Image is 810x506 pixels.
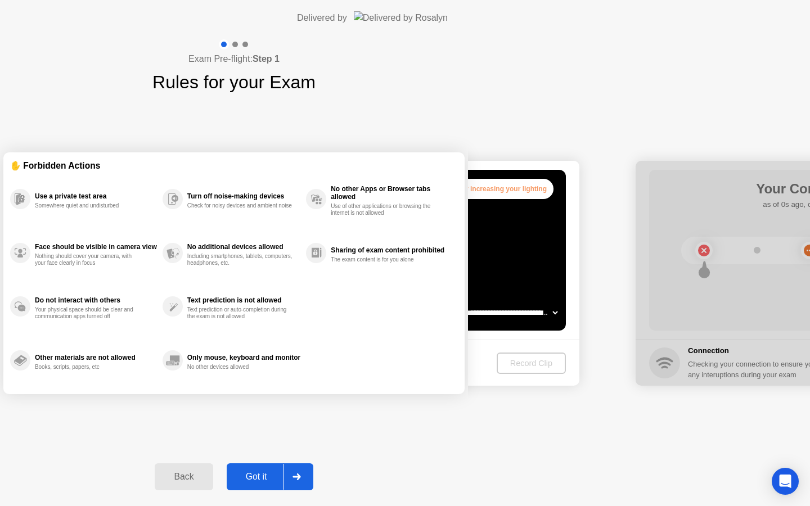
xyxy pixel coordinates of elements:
[187,364,294,371] div: No other devices allowed
[187,202,294,209] div: Check for noisy devices and ambient noise
[331,203,437,216] div: Use of other applications or browsing the internet is not allowed
[187,354,300,362] div: Only mouse, keyboard and monitor
[187,192,300,200] div: Turn off noise-making devices
[463,301,560,324] select: Available microphones
[354,11,448,24] img: Delivered by Rosalyn
[35,364,141,371] div: Books, scripts, papers, etc
[497,353,566,374] button: Record Clip
[35,354,157,362] div: Other materials are not allowed
[501,359,561,368] div: Record Clip
[35,296,157,304] div: Do not interact with others
[35,306,141,320] div: Your physical space should be clear and communication apps turned off
[331,256,437,263] div: The exam content is for you alone
[227,463,313,490] button: Got it
[35,243,157,251] div: Face should be visible in camera view
[187,306,294,320] div: Text prediction or auto-completion during the exam is not allowed
[158,472,209,482] div: Back
[187,296,300,304] div: Text prediction is not allowed
[187,253,294,266] div: Including smartphones, tablets, computers, headphones, etc.
[35,253,141,266] div: Nothing should cover your camera, with your face clearly in focus
[187,243,300,251] div: No additional devices allowed
[772,468,799,495] div: Open Intercom Messenger
[35,192,157,200] div: Use a private test area
[10,159,458,172] div: ✋ Forbidden Actions
[437,179,553,199] div: Try increasing your lighting
[35,202,141,209] div: Somewhere quiet and undisturbed
[297,11,347,25] div: Delivered by
[152,69,316,96] h1: Rules for your Exam
[253,54,280,64] b: Step 1
[331,185,452,201] div: No other Apps or Browser tabs allowed
[188,52,280,66] h4: Exam Pre-flight:
[155,463,213,490] button: Back
[230,472,283,482] div: Got it
[331,246,452,254] div: Sharing of exam content prohibited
